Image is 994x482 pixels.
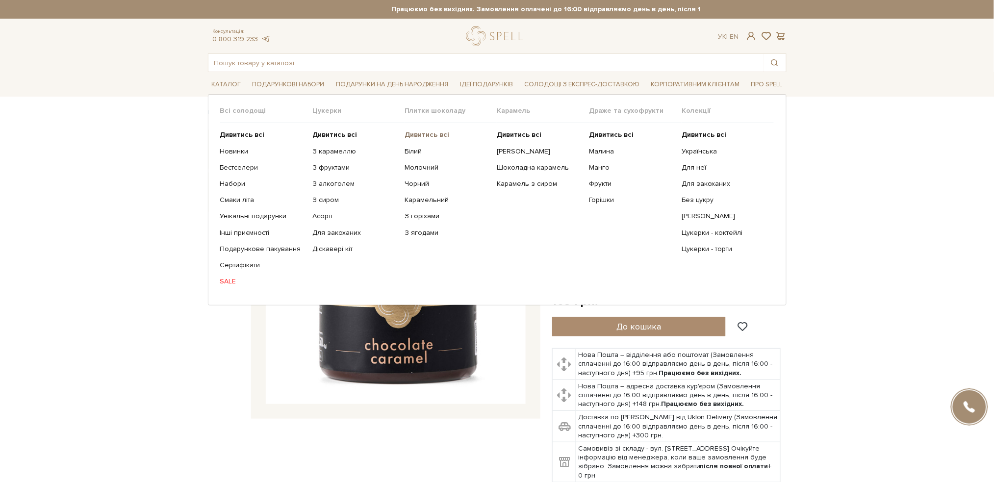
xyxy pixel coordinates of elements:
[312,163,397,172] a: З фруктами
[726,32,728,41] span: |
[576,349,781,380] td: Нова Пошта – відділення або поштомат (Замовлення сплаченні до 16:00 відправляємо день в день, піс...
[405,196,489,204] a: Карамельний
[405,106,497,115] span: Плитки шоколаду
[312,106,405,115] span: Цукерки
[312,130,397,139] a: Дивитись всі
[497,130,541,139] b: Дивитись всі
[552,317,726,336] button: До кошика
[682,212,766,221] a: [PERSON_NAME]
[661,400,744,408] b: Працюємо без вихідних.
[312,212,397,221] a: Асорті
[576,380,781,411] td: Нова Пошта – адресна доставка кур'єром (Замовлення сплаченні до 16:00 відправляємо день в день, п...
[747,77,786,92] span: Про Spell
[497,106,589,115] span: Карамель
[220,277,305,286] a: SALE
[576,411,781,442] td: Доставка по [PERSON_NAME] від Uklon Delivery (Замовлення сплаченні до 16:00 відправляємо день в д...
[520,76,643,93] a: Солодощі з експрес-доставкою
[589,106,682,115] span: Драже та сухофрукти
[405,179,489,188] a: Чорний
[220,163,305,172] a: Бестселери
[249,77,329,92] span: Подарункові набори
[659,369,742,377] b: Працюємо без вихідних.
[682,163,766,172] a: Для неї
[220,212,305,221] a: Унікальні подарунки
[312,179,397,188] a: З алкоголем
[220,228,305,237] a: Інші приємності
[589,130,674,139] a: Дивитись всі
[220,261,305,270] a: Сертифікати
[220,106,312,115] span: Всі солодощі
[213,35,258,43] a: 0 800 319 233
[208,77,245,92] span: Каталог
[718,32,739,41] div: Ук
[682,130,766,139] a: Дивитись всі
[456,77,517,92] span: Ідеї подарунків
[497,179,582,188] a: Карамель з сиром
[764,54,786,72] button: Пошук товару у каталозі
[589,147,674,156] a: Малина
[497,130,582,139] a: Дивитись всі
[617,321,662,332] span: До кошика
[589,179,674,188] a: Фрукти
[405,130,449,139] b: Дивитись всі
[405,228,489,237] a: З ягодами
[312,196,397,204] a: З сиром
[220,130,265,139] b: Дивитись всі
[208,54,764,72] input: Пошук товару у каталозі
[220,245,305,254] a: Подарункове пакування
[682,106,774,115] span: Колекції
[682,130,726,139] b: Дивитись всі
[312,228,397,237] a: Для закоханих
[220,130,305,139] a: Дивитись всі
[589,196,674,204] a: Горішки
[312,147,397,156] a: З карамеллю
[312,245,397,254] a: Діскавері кіт
[405,130,489,139] a: Дивитись всі
[682,228,766,237] a: Цукерки - коктейлі
[213,28,271,35] span: Консультація:
[589,163,674,172] a: Манго
[497,147,582,156] a: [PERSON_NAME]
[261,35,271,43] a: telegram
[497,163,582,172] a: Шоколадна карамель
[589,130,634,139] b: Дивитись всі
[647,76,743,93] a: Корпоративним клієнтам
[682,179,766,188] a: Для закоханих
[730,32,739,41] a: En
[405,212,489,221] a: З горіхами
[220,196,305,204] a: Смаки літа
[405,163,489,172] a: Молочний
[700,462,768,470] b: після повної оплати
[220,179,305,188] a: Набори
[682,147,766,156] a: Українська
[208,94,787,305] div: Каталог
[295,5,873,14] strong: Працюємо без вихідних. Замовлення оплачені до 16:00 відправляємо день в день, після 16:00 - насту...
[682,245,766,254] a: Цукерки - торти
[405,147,489,156] a: Білий
[682,196,766,204] a: Без цукру
[466,26,527,46] a: logo
[220,147,305,156] a: Новинки
[332,77,453,92] span: Подарунки на День народження
[312,130,357,139] b: Дивитись всі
